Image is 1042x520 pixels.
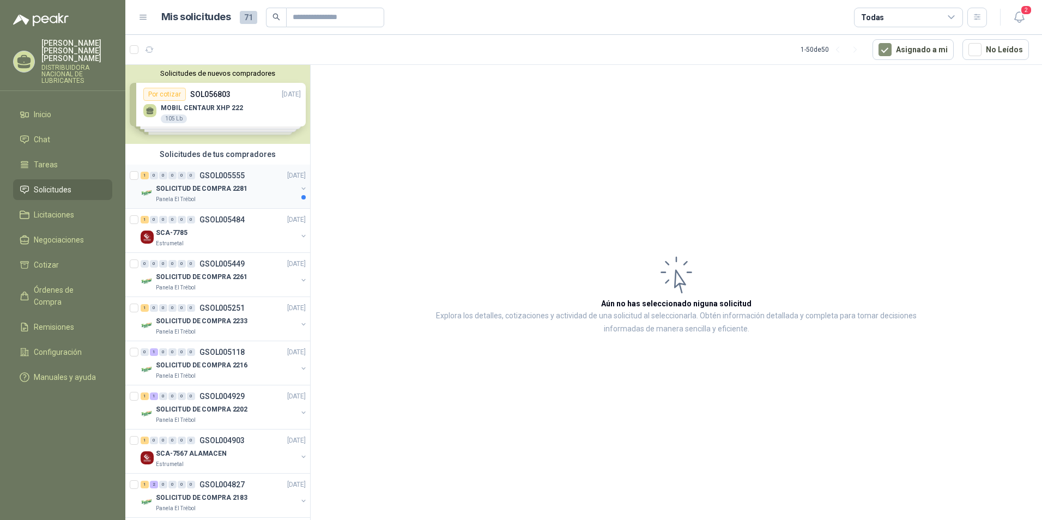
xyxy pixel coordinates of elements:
[150,481,158,488] div: 2
[159,348,167,356] div: 0
[962,39,1029,60] button: No Leídos
[287,171,306,181] p: [DATE]
[34,259,59,271] span: Cotizar
[34,134,50,146] span: Chat
[156,504,196,513] p: Panela El Trébol
[156,449,227,459] p: SCA-7567 ALAMACEN
[150,392,158,400] div: 1
[240,11,257,24] span: 71
[199,392,245,400] p: GSOL004929
[187,172,195,179] div: 0
[168,392,177,400] div: 0
[13,179,112,200] a: Solicitudes
[187,216,195,223] div: 0
[141,346,308,380] a: 0 1 0 0 0 0 GSOL005118[DATE] Company LogoSOLICITUD DE COMPRA 2216Panela El Trébol
[141,478,308,513] a: 1 2 0 0 0 0 GSOL004827[DATE] Company LogoSOLICITUD DE COMPRA 2183Panela El Trébol
[13,104,112,125] a: Inicio
[156,493,247,503] p: SOLICITUD DE COMPRA 2183
[150,172,158,179] div: 0
[141,437,149,444] div: 1
[187,304,195,312] div: 0
[34,159,58,171] span: Tareas
[161,9,231,25] h1: Mis solicitudes
[141,216,149,223] div: 1
[150,260,158,268] div: 0
[34,321,74,333] span: Remisiones
[168,481,177,488] div: 0
[141,186,154,199] img: Company Logo
[199,348,245,356] p: GSOL005118
[156,360,247,371] p: SOLICITUD DE COMPRA 2216
[159,304,167,312] div: 0
[13,154,112,175] a: Tareas
[156,283,196,292] p: Panela El Trébol
[156,195,196,204] p: Panela El Trébol
[168,260,177,268] div: 0
[199,172,245,179] p: GSOL005555
[41,39,112,62] p: [PERSON_NAME] [PERSON_NAME] [PERSON_NAME]
[159,481,167,488] div: 0
[168,172,177,179] div: 0
[34,234,84,246] span: Negociaciones
[287,259,306,269] p: [DATE]
[159,260,167,268] div: 0
[420,310,933,336] p: Explora los detalles, cotizaciones y actividad de una solicitud al seleccionarla. Obtén informaci...
[34,108,51,120] span: Inicio
[141,481,149,488] div: 1
[178,348,186,356] div: 0
[861,11,884,23] div: Todas
[34,209,74,221] span: Licitaciones
[159,437,167,444] div: 0
[141,301,308,336] a: 1 0 0 0 0 0 GSOL005251[DATE] Company LogoSOLICITUD DE COMPRA 2233Panela El Trébol
[41,64,112,84] p: DISTRIBUIDORA NACIONAL DE LUBRICANTES
[178,437,186,444] div: 0
[141,392,149,400] div: 1
[141,319,154,332] img: Company Logo
[13,317,112,337] a: Remisiones
[34,284,102,308] span: Órdenes de Compra
[159,216,167,223] div: 0
[199,481,245,488] p: GSOL004827
[178,216,186,223] div: 0
[141,213,308,248] a: 1 0 0 0 0 0 GSOL005484[DATE] Company LogoSCA-7785Estrumetal
[156,416,196,425] p: Panela El Trébol
[156,372,196,380] p: Panela El Trébol
[801,41,864,58] div: 1 - 50 de 50
[187,437,195,444] div: 0
[141,434,308,469] a: 1 0 0 0 0 0 GSOL004903[DATE] Company LogoSCA-7567 ALAMACENEstrumetal
[156,404,247,415] p: SOLICITUD DE COMPRA 2202
[159,172,167,179] div: 0
[287,436,306,446] p: [DATE]
[199,304,245,312] p: GSOL005251
[287,303,306,313] p: [DATE]
[156,328,196,336] p: Panela El Trébol
[168,437,177,444] div: 0
[168,348,177,356] div: 0
[272,13,280,21] span: search
[178,260,186,268] div: 0
[141,363,154,376] img: Company Logo
[156,316,247,326] p: SOLICITUD DE COMPRA 2233
[141,275,154,288] img: Company Logo
[873,39,954,60] button: Asignado a mi
[13,280,112,312] a: Órdenes de Compra
[13,129,112,150] a: Chat
[168,304,177,312] div: 0
[141,495,154,509] img: Company Logo
[601,298,752,310] h3: Aún no has seleccionado niguna solicitud
[178,172,186,179] div: 0
[34,346,82,358] span: Configuración
[1020,5,1032,15] span: 2
[199,216,245,223] p: GSOL005484
[150,437,158,444] div: 0
[141,407,154,420] img: Company Logo
[156,184,247,194] p: SOLICITUD DE COMPRA 2281
[125,144,310,165] div: Solicitudes de tus compradores
[141,260,149,268] div: 0
[141,169,308,204] a: 1 0 0 0 0 0 GSOL005555[DATE] Company LogoSOLICITUD DE COMPRA 2281Panela El Trébol
[187,348,195,356] div: 0
[156,272,247,282] p: SOLICITUD DE COMPRA 2261
[150,216,158,223] div: 0
[187,481,195,488] div: 0
[287,391,306,402] p: [DATE]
